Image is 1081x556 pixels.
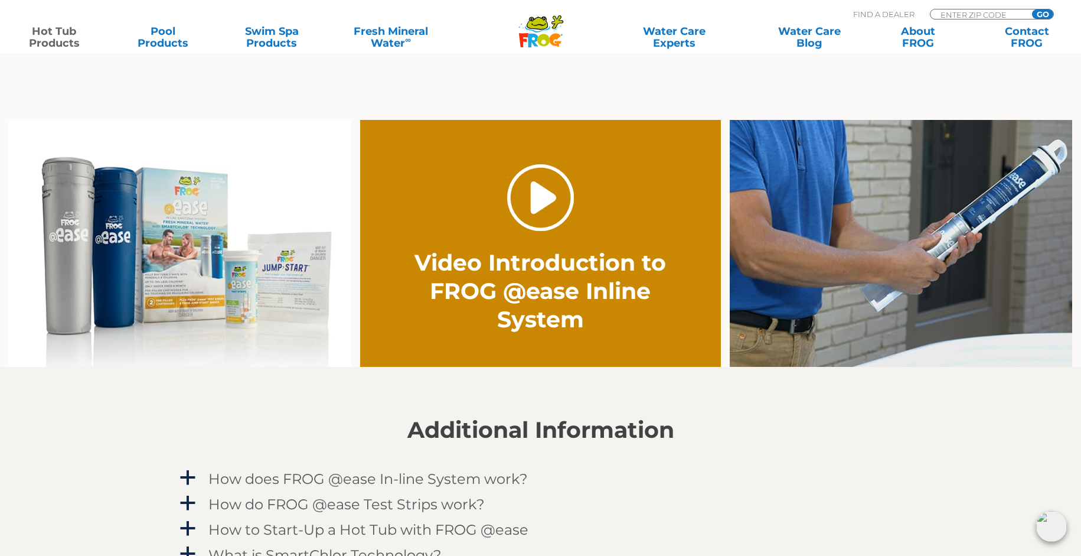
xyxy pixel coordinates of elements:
[405,35,411,44] sup: ∞
[730,120,1072,368] img: inline-holder
[338,25,444,49] a: Fresh MineralWater∞
[507,164,574,231] a: Play Video
[853,9,915,19] p: Find A Dealer
[229,25,313,49] a: Swim SpaProducts
[12,25,96,49] a: Hot TubProducts
[414,249,667,334] h2: Video Introduction to FROG @ease Inline System
[208,471,528,487] h4: How does FROG @ease In-line System work?
[208,496,485,512] h4: How do FROG @ease Test Strips work?
[208,522,528,538] h4: How to Start-Up a Hot Tub with FROG @ease
[9,120,351,368] img: inline family
[985,25,1069,49] a: ContactFROG
[939,9,1019,19] input: Zip Code Form
[178,468,904,490] a: a How does FROG @ease In-line System work?
[179,520,197,538] span: a
[178,417,904,443] h2: Additional Information
[1032,9,1053,19] input: GO
[120,25,205,49] a: PoolProducts
[178,493,904,515] a: a How do FROG @ease Test Strips work?
[1036,511,1067,542] img: openIcon
[876,25,960,49] a: AboutFROG
[178,519,904,541] a: a How to Start-Up a Hot Tub with FROG @ease
[767,25,851,49] a: Water CareBlog
[179,469,197,487] span: a
[179,495,197,512] span: a
[605,25,743,49] a: Water CareExperts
